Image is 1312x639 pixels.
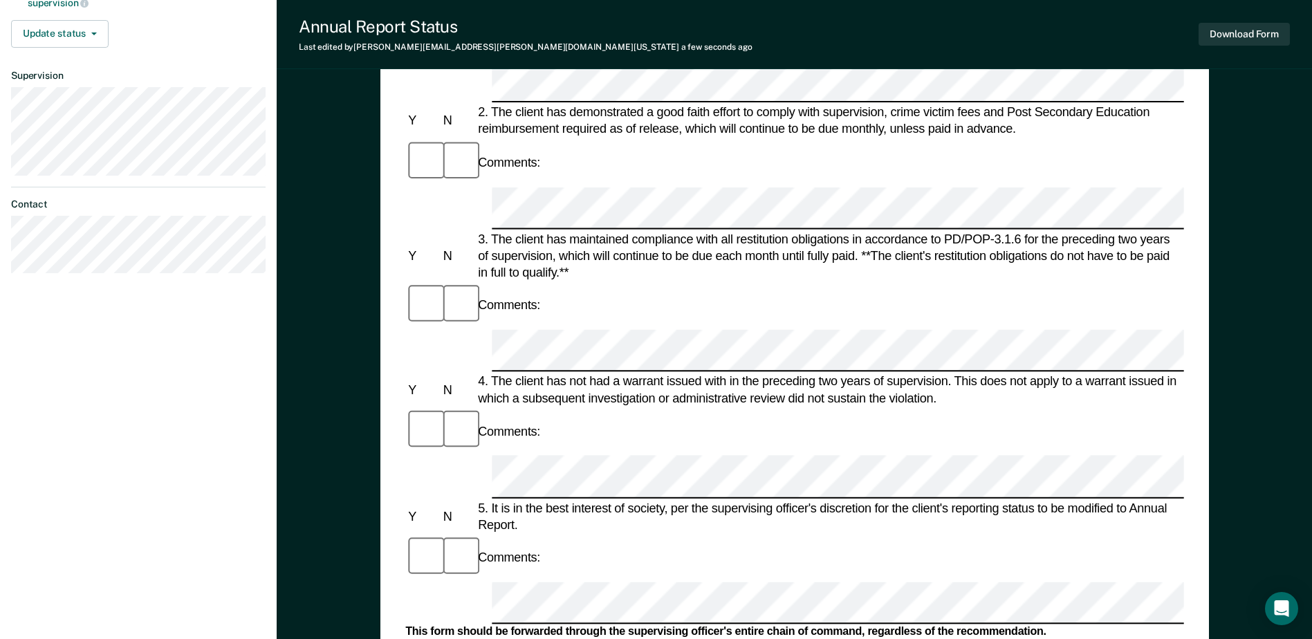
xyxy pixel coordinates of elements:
[405,382,440,398] div: Y
[440,248,474,264] div: N
[475,499,1184,532] div: 5. It is in the best interest of society, per the supervising officer's discretion for the client...
[475,423,543,440] div: Comments:
[299,42,752,52] div: Last edited by [PERSON_NAME][EMAIL_ADDRESS][PERSON_NAME][DOMAIN_NAME][US_STATE]
[11,20,109,48] button: Update status
[440,508,474,524] div: N
[11,70,266,82] dt: Supervision
[405,248,440,264] div: Y
[11,198,266,210] dt: Contact
[475,154,543,171] div: Comments:
[440,382,474,398] div: N
[405,113,440,129] div: Y
[475,373,1184,407] div: 4. The client has not had a warrant issued with in the preceding two years of supervision. This d...
[681,42,752,52] span: a few seconds ago
[1265,592,1298,625] div: Open Intercom Messenger
[475,230,1184,281] div: 3. The client has maintained compliance with all restitution obligations in accordance to PD/POP-...
[475,104,1184,138] div: 2. The client has demonstrated a good faith effort to comply with supervision, crime victim fees ...
[1199,23,1290,46] button: Download Form
[299,17,752,37] div: Annual Report Status
[405,508,440,524] div: Y
[440,113,474,129] div: N
[475,549,543,566] div: Comments:
[475,297,543,313] div: Comments:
